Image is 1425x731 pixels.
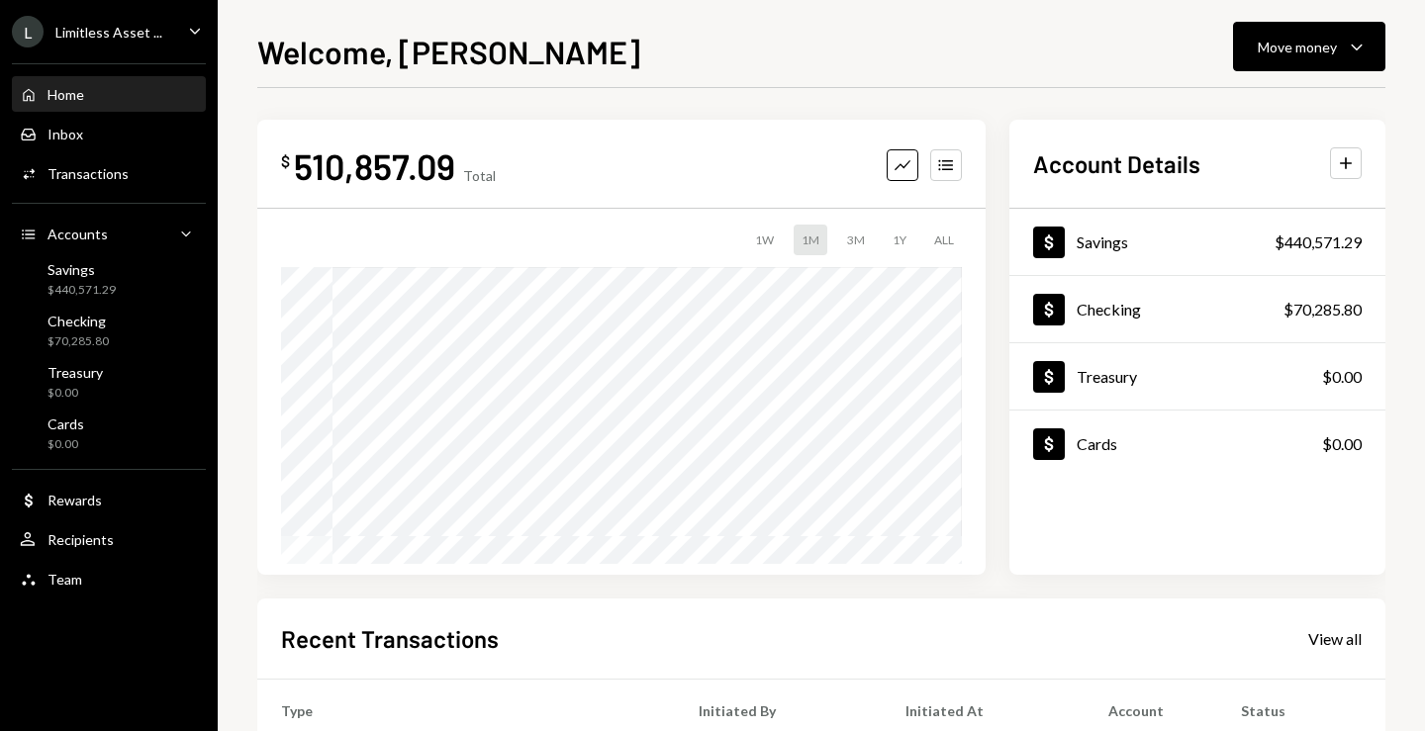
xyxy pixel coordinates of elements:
a: Team [12,561,206,596]
button: Move money [1233,22,1385,71]
div: ALL [926,225,962,255]
div: Accounts [47,226,108,242]
div: L [12,16,44,47]
a: Home [12,76,206,112]
div: Limitless Asset ... [55,24,162,41]
div: 1Y [885,225,914,255]
div: Checking [1077,300,1141,319]
div: Home [47,86,84,103]
div: $0.00 [1322,365,1362,389]
div: Checking [47,313,109,329]
div: $70,285.80 [47,333,109,350]
a: Savings$440,571.29 [12,255,206,303]
a: Cards$0.00 [1009,411,1385,477]
div: Recipients [47,531,114,548]
a: Savings$440,571.29 [1009,209,1385,275]
a: Accounts [12,216,206,251]
a: Checking$70,285.80 [12,307,206,354]
div: 3M [839,225,873,255]
a: Inbox [12,116,206,151]
div: $70,285.80 [1283,298,1362,321]
div: 1W [747,225,782,255]
div: Savings [47,261,116,278]
h2: Recent Transactions [281,622,499,655]
div: Rewards [47,492,102,508]
h1: Welcome, [PERSON_NAME] [257,32,640,71]
a: Cards$0.00 [12,410,206,457]
div: Cards [47,415,84,432]
a: Transactions [12,155,206,191]
div: $440,571.29 [47,282,116,299]
div: Team [47,571,82,588]
div: Total [463,167,496,184]
div: Treasury [1077,367,1137,386]
div: 510,857.09 [294,143,455,188]
div: $440,571.29 [1275,230,1362,254]
div: $0.00 [47,385,103,402]
div: $0.00 [1322,432,1362,456]
div: Cards [1077,434,1117,453]
div: Inbox [47,126,83,142]
div: 1M [794,225,827,255]
a: View all [1308,627,1362,649]
a: Treasury$0.00 [12,358,206,406]
div: Move money [1258,37,1337,57]
a: Recipients [12,521,206,557]
a: Checking$70,285.80 [1009,276,1385,342]
div: Savings [1077,232,1128,251]
a: Rewards [12,482,206,517]
div: $ [281,151,290,171]
div: Treasury [47,364,103,381]
div: Transactions [47,165,129,182]
a: Treasury$0.00 [1009,343,1385,410]
div: $0.00 [47,436,84,453]
h2: Account Details [1033,147,1200,180]
div: View all [1308,629,1362,649]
